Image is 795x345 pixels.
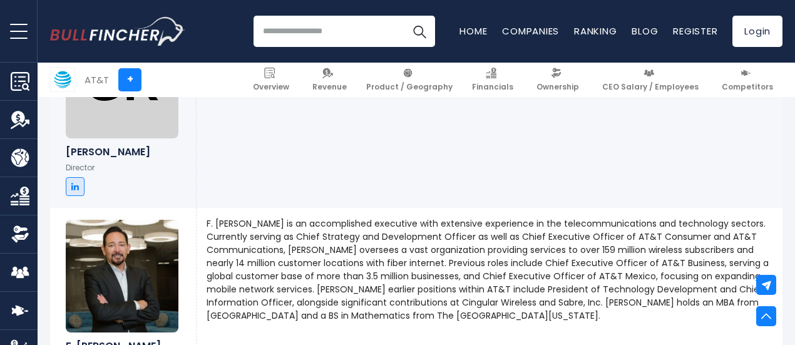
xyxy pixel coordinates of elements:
a: + [118,68,141,91]
a: Ranking [574,24,617,38]
img: T logo [51,68,74,91]
span: Financials [472,82,513,92]
a: Overview [247,63,295,97]
a: Financials [466,63,519,97]
a: Home [459,24,487,38]
a: Companies [502,24,559,38]
a: Product / Geography [361,63,458,97]
a: Go to homepage [50,17,185,46]
a: Register [673,24,717,38]
span: CEO Salary / Employees [602,82,699,92]
a: CEO Salary / Employees [597,63,704,97]
span: Ownership [536,82,579,92]
img: F. Thaddeus Arroyo [66,220,178,332]
button: Search [404,16,435,47]
span: Competitors [722,82,773,92]
img: Ownership [11,225,29,244]
span: Product / Geography [366,82,453,92]
a: Revenue [307,63,352,97]
a: Competitors [716,63,779,97]
a: Login [732,16,782,47]
a: Blog [632,24,658,38]
p: F. [PERSON_NAME] is an accomplished executive with extensive experience in the telecommunications... [207,217,772,322]
a: Ownership [531,63,585,97]
h6: [PERSON_NAME] [66,146,180,158]
img: Bullfincher logo [50,17,185,46]
p: Director [66,163,180,173]
div: AT&T [85,73,109,87]
span: Overview [253,82,289,92]
span: Revenue [312,82,347,92]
